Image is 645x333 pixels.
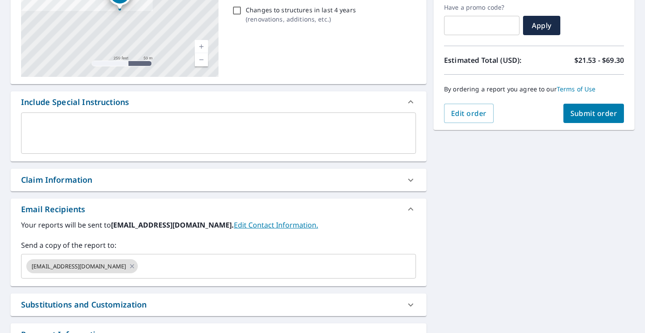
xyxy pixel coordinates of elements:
p: ( renovations, additions, etc. ) [246,14,356,24]
div: Substitutions and Customization [21,299,147,311]
div: Substitutions and Customization [11,293,426,316]
div: Email Recipients [11,199,426,220]
div: Claim Information [21,174,93,186]
div: Claim Information [11,169,426,191]
label: Send a copy of the report to: [21,240,416,250]
a: Terms of Use [557,85,596,93]
a: EditContactInfo [234,220,318,230]
div: Include Special Instructions [21,96,129,108]
div: [EMAIL_ADDRESS][DOMAIN_NAME] [26,259,138,273]
button: Apply [523,16,560,35]
span: Edit order [451,109,487,118]
p: By ordering a report you agree to our [444,85,624,93]
p: Changes to structures in last 4 years [246,5,356,14]
button: Edit order [444,104,494,123]
a: Current Level 17, Zoom In [195,40,208,53]
div: Email Recipients [21,203,85,215]
span: Apply [530,21,553,30]
label: Have a promo code? [444,4,520,11]
p: $21.53 - $69.30 [574,55,624,65]
div: Include Special Instructions [11,91,426,112]
button: Submit order [563,104,624,123]
span: Submit order [570,109,617,118]
span: [EMAIL_ADDRESS][DOMAIN_NAME] [26,262,131,271]
a: Current Level 17, Zoom Out [195,53,208,66]
label: Your reports will be sent to [21,220,416,230]
p: Estimated Total (USD): [444,55,534,65]
b: [EMAIL_ADDRESS][DOMAIN_NAME]. [111,220,234,230]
